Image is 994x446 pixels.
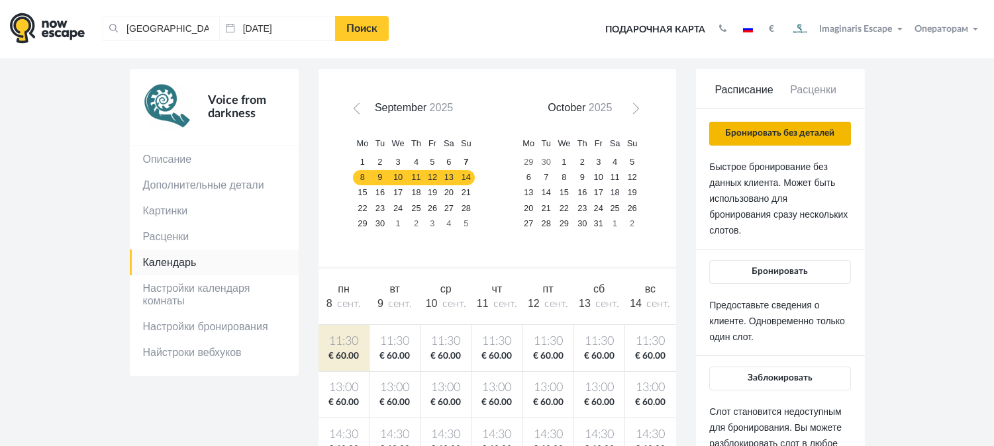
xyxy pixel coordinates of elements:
p: Быстрое бронирование без данных клиента. Может быть использовано для бронирования сразу нескольки... [709,159,850,238]
a: 1 [353,155,372,170]
a: 10 [591,170,607,185]
span: € 60.00 [321,396,367,409]
span: 13:00 [474,380,519,396]
a: 2 [624,216,641,231]
span: € 60.00 [474,396,519,409]
span: 2025 [430,102,454,113]
a: 21 [538,201,554,216]
a: 16 [574,185,591,201]
a: 24 [591,201,607,216]
span: 13:00 [526,380,571,396]
a: 29 [353,216,372,231]
span: 11:30 [526,334,571,350]
span: 11:30 [423,334,468,350]
a: 10 [388,170,408,185]
span: 11:30 [628,334,673,350]
a: 18 [607,185,624,201]
a: 7 [458,155,475,170]
a: 11 [408,170,424,185]
a: 8 [353,170,372,185]
span: Monday [522,138,534,148]
a: 26 [624,201,641,216]
span: € 60.00 [628,350,673,363]
a: 25 [607,201,624,216]
span: 11 [477,298,489,309]
span: € 60.00 [321,350,367,363]
span: Thursday [411,138,421,148]
img: logo [10,13,85,44]
a: 3 [591,155,607,170]
button: Заблокировать [709,367,850,390]
span: € 60.00 [628,396,673,409]
a: Подарочная карта [601,15,710,44]
span: Saturday [444,138,454,148]
a: 17 [388,185,408,201]
a: 13 [519,185,538,201]
span: 13:00 [628,380,673,396]
a: 15 [353,185,372,201]
a: 4 [408,155,424,170]
span: Tuesday [375,138,385,148]
span: 14:30 [423,427,468,443]
span: 14:30 [628,427,673,443]
span: € 60.00 [577,396,622,409]
span: 14:30 [372,427,417,443]
span: Заблокировать [748,373,813,382]
a: 19 [424,185,440,201]
span: € 60.00 [423,350,468,363]
a: 6 [519,170,538,185]
strong: € [769,24,774,34]
a: Найстроки вебхуков [130,339,299,365]
span: 13:00 [372,380,417,396]
img: ru.jpg [743,26,753,32]
input: Дата [219,16,336,41]
a: 23 [372,201,389,216]
span: пн [338,283,350,294]
a: 4 [607,155,624,170]
a: 18 [408,185,424,201]
span: 12 [528,298,540,309]
div: Voice from darkness [193,82,285,132]
span: € 60.00 [372,350,417,363]
span: Sunday [461,138,472,148]
span: October [548,102,585,113]
a: Расценки [130,224,299,249]
span: 13:00 [321,380,367,396]
a: Расписание [709,83,779,109]
a: 5 [624,155,641,170]
a: Настройки календаря комнаты [130,275,299,314]
span: сент. [493,298,517,309]
span: Sunday [627,138,638,148]
span: September [375,102,426,113]
span: 8 [326,298,332,309]
button: Операторам [911,22,984,36]
a: 22 [554,201,574,216]
span: сент. [337,298,361,309]
span: пт [543,283,554,294]
a: 17 [591,185,607,201]
span: сент. [544,298,568,309]
span: Friday [428,138,436,148]
span: 11:30 [321,334,367,350]
a: 19 [624,185,641,201]
a: Дополнительные детали [130,172,299,198]
a: 20 [440,185,458,201]
span: вс [645,283,656,294]
a: 30 [538,155,554,170]
a: 31 [591,216,607,231]
a: 13 [440,170,458,185]
span: 13 [579,298,591,309]
a: 14 [458,170,475,185]
a: Календарь [130,249,299,275]
a: Поиск [335,16,389,41]
a: 29 [519,155,538,170]
a: Next [624,102,643,121]
a: 23 [574,201,591,216]
a: 30 [372,216,389,231]
span: Imaginaris Escape [820,22,893,34]
button: Imaginaris Escape [784,16,909,42]
a: 25 [408,201,424,216]
span: € 60.00 [372,396,417,409]
a: 27 [519,216,538,231]
a: 29 [554,216,574,231]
